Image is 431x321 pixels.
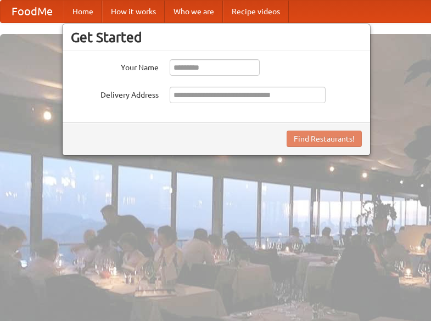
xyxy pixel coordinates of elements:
[71,59,159,73] label: Your Name
[223,1,289,22] a: Recipe videos
[64,1,102,22] a: Home
[71,87,159,100] label: Delivery Address
[287,131,362,147] button: Find Restaurants!
[1,1,64,22] a: FoodMe
[71,29,362,46] h3: Get Started
[165,1,223,22] a: Who we are
[102,1,165,22] a: How it works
